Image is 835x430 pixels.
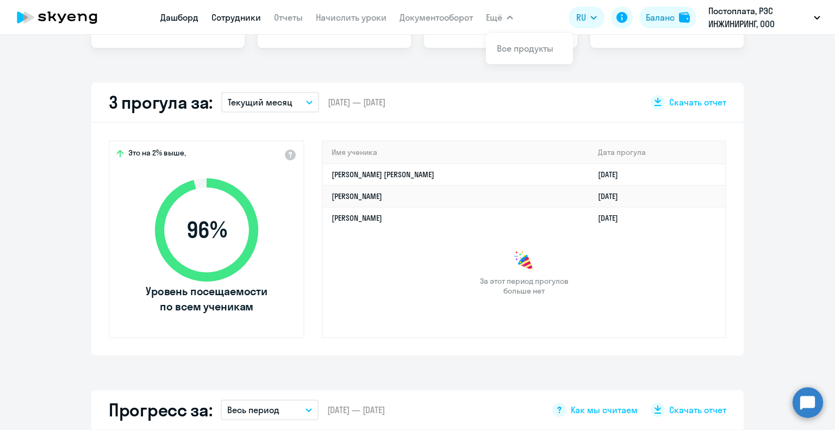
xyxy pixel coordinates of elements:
[327,404,385,416] span: [DATE] — [DATE]
[576,11,586,24] span: RU
[598,170,627,179] a: [DATE]
[703,4,826,30] button: Постоплата, РЭС ИНЖИНИРИНГ, ООО
[646,11,675,24] div: Баланс
[639,7,696,28] button: Балансbalance
[497,43,553,54] a: Все продукты
[128,148,186,161] span: Это на 2% выше,
[679,12,690,23] img: balance
[144,217,269,243] span: 96 %
[228,96,292,109] p: Текущий месяц
[513,250,535,272] img: congrats
[109,91,213,113] h2: 3 прогула за:
[227,403,279,416] p: Весь период
[589,141,725,164] th: Дата прогула
[332,191,382,201] a: [PERSON_NAME]
[328,96,385,108] span: [DATE] — [DATE]
[323,141,589,164] th: Имя ученика
[160,12,198,23] a: Дашборд
[400,12,473,23] a: Документооборот
[332,170,434,179] a: [PERSON_NAME] [PERSON_NAME]
[144,284,269,314] span: Уровень посещаемости по всем ученикам
[221,400,319,420] button: Весь период
[669,96,726,108] span: Скачать отчет
[486,7,513,28] button: Ещё
[571,404,638,416] span: Как мы считаем
[221,92,319,113] button: Текущий месяц
[211,12,261,23] a: Сотрудники
[274,12,303,23] a: Отчеты
[708,4,809,30] p: Постоплата, РЭС ИНЖИНИРИНГ, ООО
[569,7,605,28] button: RU
[598,191,627,201] a: [DATE]
[598,213,627,223] a: [DATE]
[109,399,212,421] h2: Прогресс за:
[669,404,726,416] span: Скачать отчет
[478,276,570,296] span: За этот период прогулов больше нет
[486,11,502,24] span: Ещё
[332,213,382,223] a: [PERSON_NAME]
[316,12,387,23] a: Начислить уроки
